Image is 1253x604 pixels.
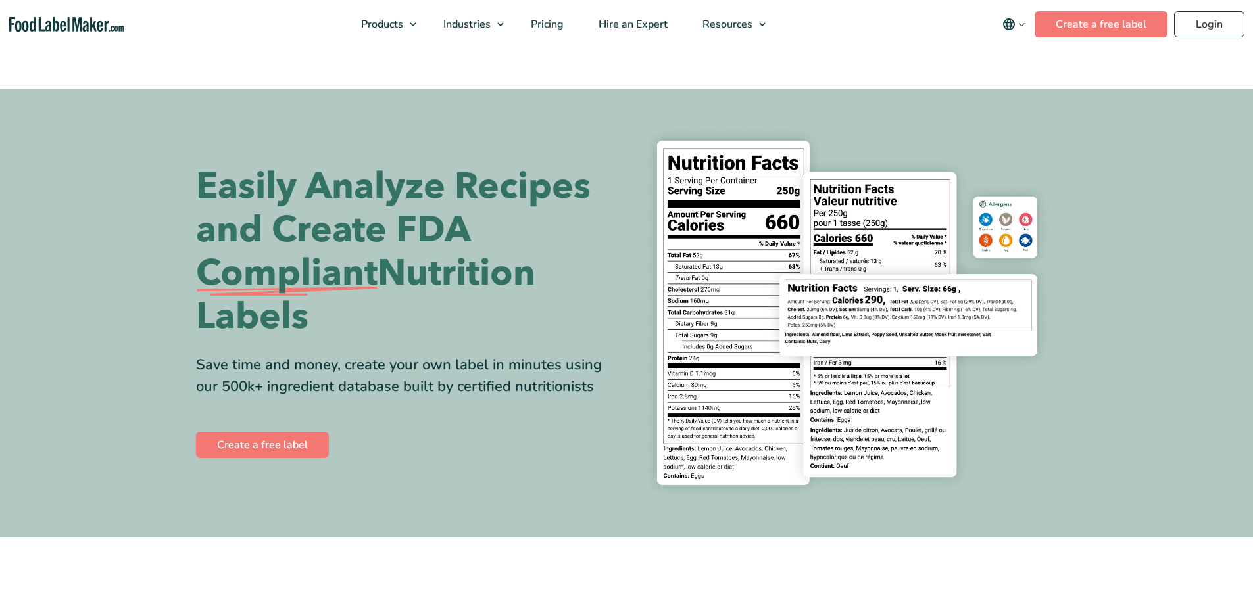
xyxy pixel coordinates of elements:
[1035,11,1167,37] a: Create a free label
[357,17,405,32] span: Products
[1174,11,1244,37] a: Login
[699,17,754,32] span: Resources
[196,165,617,338] h1: Easily Analyze Recipes and Create FDA Nutrition Labels
[196,432,329,458] a: Create a free label
[595,17,669,32] span: Hire an Expert
[196,354,617,398] div: Save time and money, create your own label in minutes using our 500k+ ingredient database built b...
[527,17,565,32] span: Pricing
[439,17,492,32] span: Industries
[196,252,378,295] span: Compliant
